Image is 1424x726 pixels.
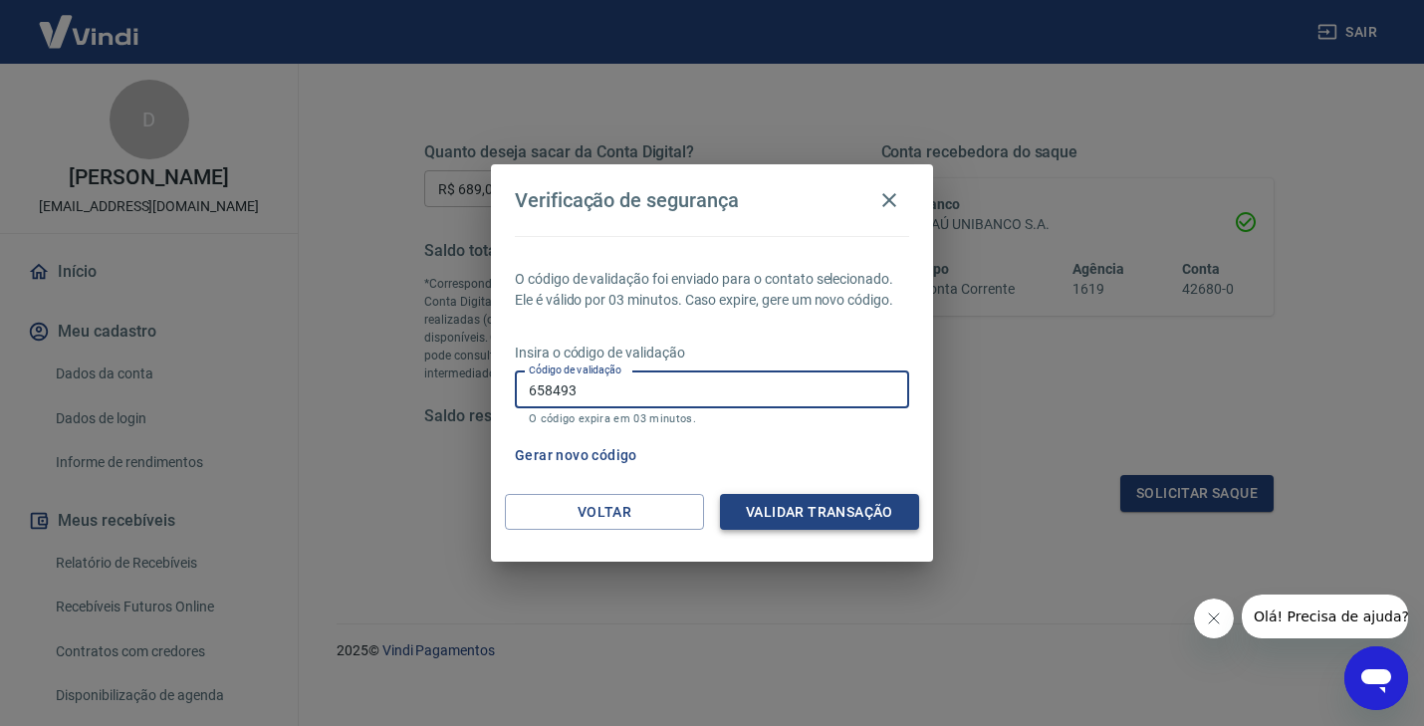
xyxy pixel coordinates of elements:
[515,343,909,363] p: Insira o código de validação
[1242,595,1408,638] iframe: Mensagem da empresa
[529,363,621,377] label: Código de validação
[515,188,739,212] h4: Verificação de segurança
[529,412,895,425] p: O código expira em 03 minutos.
[12,14,167,30] span: Olá! Precisa de ajuda?
[1194,599,1234,638] iframe: Fechar mensagem
[507,437,645,474] button: Gerar novo código
[1344,646,1408,710] iframe: Botão para abrir a janela de mensagens
[515,269,909,311] p: O código de validação foi enviado para o contato selecionado. Ele é válido por 03 minutos. Caso e...
[505,494,704,531] button: Voltar
[720,494,919,531] button: Validar transação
